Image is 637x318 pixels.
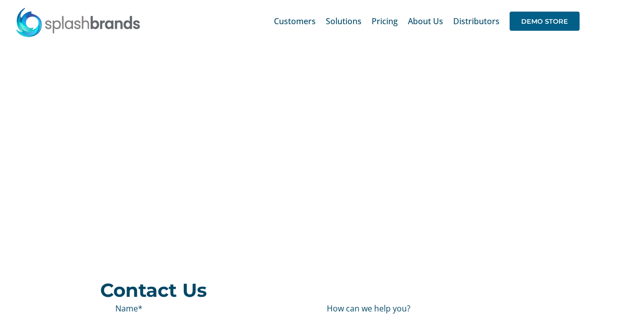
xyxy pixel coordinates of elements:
[372,17,398,25] span: Pricing
[15,7,141,37] img: SplashBrands.com Logo
[274,17,316,25] span: Customers
[138,303,143,314] abbr: required
[453,5,500,37] a: Distributors
[100,280,537,300] h2: Contact Us
[510,12,580,31] span: DEMO STORE
[510,5,580,37] a: DEMO STORE
[326,17,362,25] span: Solutions
[372,5,398,37] a: Pricing
[274,5,316,37] a: Customers
[484,252,542,262] a: Previous Page
[327,303,410,314] label: How can we help you?
[274,5,580,37] nav: Main Menu
[453,17,500,25] span: Distributors
[408,17,443,25] span: About Us
[115,303,143,314] label: Name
